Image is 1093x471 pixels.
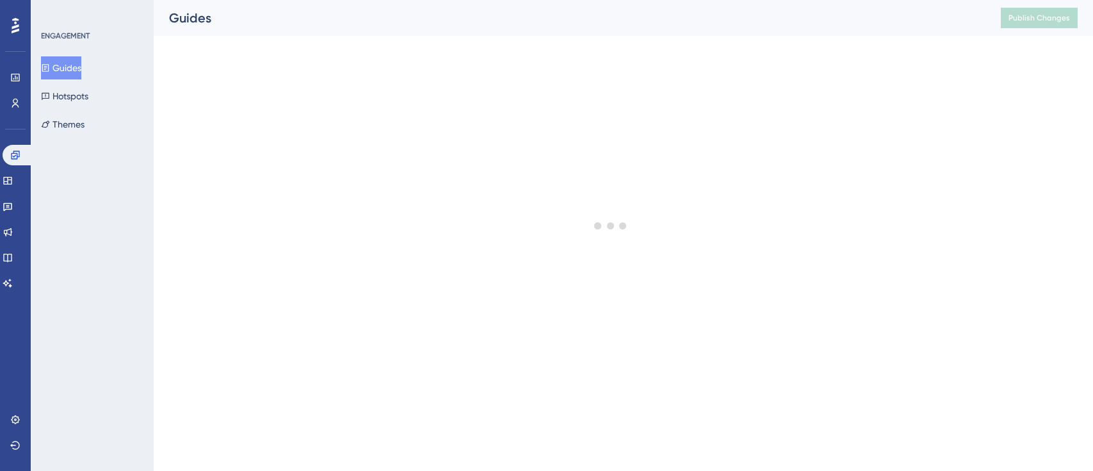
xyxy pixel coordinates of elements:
[41,85,88,108] button: Hotspots
[169,9,969,27] div: Guides
[41,113,85,136] button: Themes
[1008,13,1070,23] span: Publish Changes
[41,56,81,79] button: Guides
[41,31,90,41] div: ENGAGEMENT
[1001,8,1078,28] button: Publish Changes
